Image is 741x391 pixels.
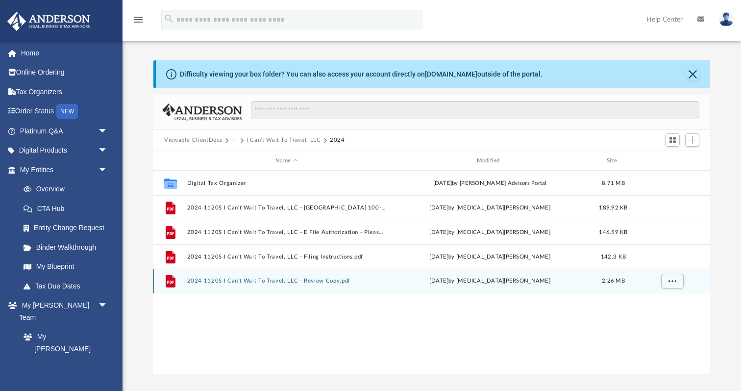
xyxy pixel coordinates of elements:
span: 189.92 KB [599,205,627,210]
a: CTA Hub [14,199,123,218]
div: id [158,156,182,165]
a: Tax Organizers [7,82,123,102]
a: [DOMAIN_NAME] [425,70,477,78]
a: My Blueprint [14,257,118,277]
a: My [PERSON_NAME] Team [14,327,113,371]
span: arrow_drop_down [98,296,118,316]
a: Entity Change Request [14,218,123,238]
div: NEW [56,104,78,119]
span: arrow_drop_down [98,121,118,141]
div: Modified [390,156,590,165]
img: User Pic [719,12,734,26]
button: Close [686,67,700,81]
a: Overview [14,180,123,199]
div: [DATE] by [PERSON_NAME] Advisors Portal [391,179,590,188]
div: Name [187,156,386,165]
span: [DATE] [429,205,448,210]
a: Home [7,43,123,63]
a: menu [132,19,144,26]
button: Viewable-ClientDocs [164,136,222,145]
i: search [164,13,174,24]
button: I Can't Wait To Travel, LLC [247,136,321,145]
a: My [PERSON_NAME] Teamarrow_drop_down [7,296,118,327]
button: More options [661,274,684,288]
div: by [MEDICAL_DATA][PERSON_NAME] [391,204,590,212]
i: menu [132,14,144,26]
a: My Entitiesarrow_drop_down [7,160,123,180]
button: ··· [231,136,238,145]
button: 2024 1120S I Can't Wait To Travel, LLC - [GEOGRAPHIC_DATA] 100-ES Payment Voucher.pdf [187,205,386,211]
div: Difficulty viewing your box folder? You can also access your account directly on outside of the p... [180,69,543,79]
button: 2024 1120S I Can't Wait To Travel, LLC - E File Authorization - Please Sign.pdf [187,229,386,235]
input: Search files and folders [251,101,699,120]
span: [DATE] [429,278,448,284]
button: Switch to Grid View [666,133,680,147]
a: Tax Due Dates [14,276,123,296]
span: 8.71 MB [602,181,625,186]
span: arrow_drop_down [98,160,118,180]
button: Digital Tax Organizer [187,180,386,186]
span: arrow_drop_down [98,141,118,161]
a: Online Ordering [7,63,123,82]
a: Order StatusNEW [7,102,123,122]
button: 2024 1120S I Can't Wait To Travel, LLC - Filing Instructions.pdf [187,254,386,260]
img: Anderson Advisors Platinum Portal [4,12,93,31]
span: [DATE] [429,230,448,235]
span: 146.59 KB [599,230,627,235]
div: by [MEDICAL_DATA][PERSON_NAME] [391,228,590,237]
span: 2.26 MB [602,278,625,284]
a: Binder Walkthrough [14,237,123,257]
button: Add [685,133,700,147]
div: by [MEDICAL_DATA][PERSON_NAME] [391,253,590,261]
div: grid [153,171,710,374]
button: 2024 [330,136,345,145]
span: 142.3 KB [601,254,626,260]
span: [DATE] [429,254,448,260]
button: 2024 1120S I Can't Wait To Travel, LLC - Review Copy.pdf [187,278,386,284]
div: id [637,156,706,165]
a: Digital Productsarrow_drop_down [7,141,123,160]
div: Size [594,156,633,165]
a: Platinum Q&Aarrow_drop_down [7,121,123,141]
div: by [MEDICAL_DATA][PERSON_NAME] [391,277,590,286]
